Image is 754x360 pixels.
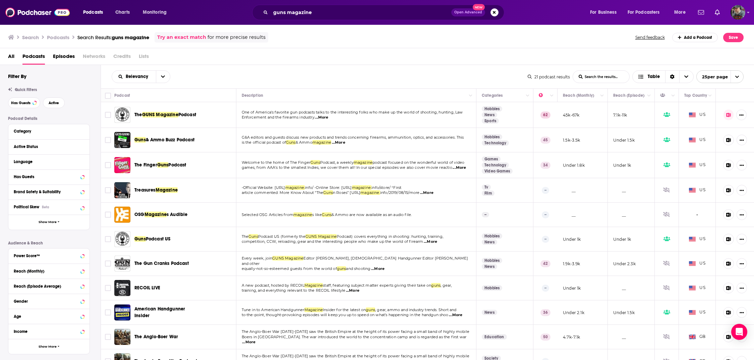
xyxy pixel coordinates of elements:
a: Brand Safety & Suitability [14,188,84,196]
button: open menu [156,71,170,83]
a: OSGMagazines Audible [134,211,187,218]
span: The Anglo-Boer War [134,334,178,340]
a: News [482,239,497,245]
a: American Handgunner Insider [134,306,201,319]
div: Reach (Monthly) [14,269,78,274]
span: Podcast US [146,236,171,242]
button: Show More Button [737,258,747,269]
button: Has Guests [8,97,40,108]
button: Show More Button [737,234,747,244]
button: open menu [696,70,744,83]
div: Has Guests [660,91,670,99]
a: Treasures Magazine [114,182,130,198]
span: for more precise results [208,33,266,41]
input: Search podcasts, credits, & more... [271,7,451,18]
span: The [242,234,249,239]
span: Guns [323,190,333,195]
img: The GUNS Magazine Podcast [114,107,130,123]
span: Treasures [134,187,156,193]
span: -Official Website: [URL] [242,185,285,190]
p: 36 [540,309,550,316]
p: __ [613,334,626,340]
span: Guns [157,162,169,168]
a: Podcasts [22,51,45,65]
img: OSG Magazines Audible [114,207,130,223]
span: Political Skew [14,205,39,209]
p: Under 1.5k [613,310,635,315]
a: Episodes [53,51,75,65]
button: Political SkewBeta [14,203,84,211]
span: magazine. [352,185,372,190]
span: Toggle select row [105,309,111,315]
div: Reach (Episode) [613,91,644,99]
div: Description [242,91,263,99]
div: Age [14,314,78,319]
p: 7.1k-11k [613,112,627,118]
p: Under 1k [563,236,581,242]
a: GunsPodcast US [134,236,170,242]
span: Toggle select row [105,162,111,168]
span: Guns [134,137,146,143]
button: Category [14,127,84,135]
span: New [473,4,485,10]
span: More [674,8,686,17]
a: TheGUNS MagazinePodcast [134,112,196,118]
button: Column Actions [598,92,606,100]
span: guns [337,266,346,271]
span: guns [366,307,375,312]
button: Income [14,327,84,335]
span: Table [648,74,660,79]
span: info/2019/08/15/more [380,190,419,195]
img: The Gun Cranks Podcast [114,256,130,272]
p: -- [542,211,549,218]
span: guns [431,283,441,288]
button: Show More [8,339,90,354]
button: Send feedback [633,34,667,40]
span: Guns [310,160,320,165]
span: Toggle select row [105,285,111,291]
span: Welcome to the home of The Finger [242,160,311,165]
a: Try an exact match [157,33,206,41]
span: Show More [39,220,57,224]
span: US [689,236,705,242]
p: 42 [540,260,550,267]
span: Guns [248,234,258,239]
div: Brand Safety & Suitability [14,190,78,194]
img: Guns & Ammo Buzz Podcast [114,132,130,148]
span: info/ -Online Store: [URL] [305,185,352,190]
a: Film [482,191,495,196]
span: GUNS Magazine [142,112,178,118]
a: Charts [111,7,134,18]
span: Magazine [304,283,323,288]
button: Save [723,33,744,42]
span: American Handgunner Insider [134,306,185,318]
span: Toggle select row [105,236,111,242]
a: Tv [482,185,491,190]
p: __ [613,285,626,291]
p: 45k-67k [563,112,579,118]
span: Enforcement and the firearms industry [242,115,314,120]
span: A new podcast, hosted by RECOIL [242,283,304,288]
h3: Podcasts [47,34,69,41]
span: Guns [134,236,146,242]
span: Podcast) covers everything in shooting: hunting, training, [337,234,443,239]
button: Column Actions [669,92,677,100]
span: Show More [39,345,57,349]
span: Insider for the latest on [323,307,366,312]
span: The Anglo-Boer War [DATE]-[DATE] saw the British Empire at the height of its power facing a small... [242,329,469,334]
span: ...More [315,115,328,120]
span: equally-not-so-esteemed guests from the world of [242,266,337,271]
button: Column Actions [645,92,653,100]
p: 50 [540,334,550,340]
span: magazine. [360,190,380,195]
span: One of America's favorite gun podcasts talks to the interesting folks who make up the world of sh... [242,110,463,115]
span: Boers in [GEOGRAPHIC_DATA]. The war introduced the world to the concentration camp and is regarde... [242,335,467,339]
p: Under 1k [613,236,631,242]
a: Show notifications dropdown [712,7,722,18]
p: Under 1k [563,285,581,291]
p: 1.5k-3.5k [563,137,580,143]
div: Podcast [114,91,130,99]
button: Show profile menu [731,5,745,20]
h3: Search [22,34,39,41]
span: Lists [139,51,149,65]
